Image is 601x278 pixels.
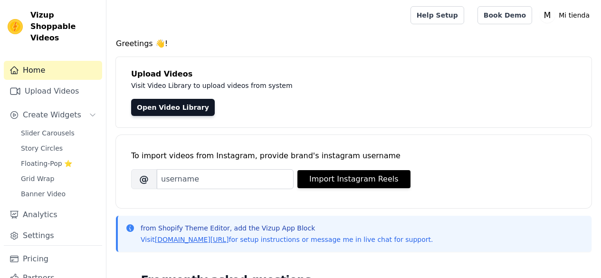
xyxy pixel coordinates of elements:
[4,105,102,125] button: Create Widgets
[15,187,102,201] a: Banner Video
[141,223,433,233] p: from Shopify Theme Editor, add the Vizup App Block
[544,10,551,20] text: M
[141,235,433,244] p: Visit for setup instructions or message me in live chat for support.
[131,99,215,116] a: Open Video Library
[21,128,75,138] span: Slider Carousels
[4,205,102,224] a: Analytics
[15,157,102,170] a: Floating-Pop ⭐
[21,189,66,199] span: Banner Video
[131,68,576,80] h4: Upload Videos
[15,126,102,140] a: Slider Carousels
[477,6,532,24] a: Book Demo
[4,82,102,101] a: Upload Videos
[4,249,102,268] a: Pricing
[21,174,54,183] span: Grid Wrap
[15,172,102,185] a: Grid Wrap
[131,150,576,162] div: To import videos from Instagram, provide brand's instagram username
[4,226,102,245] a: Settings
[131,169,157,189] span: @
[410,6,464,24] a: Help Setup
[15,142,102,155] a: Story Circles
[131,80,557,91] p: Visit Video Library to upload videos from system
[30,10,98,44] span: Vizup Shoppable Videos
[4,61,102,80] a: Home
[116,38,591,49] h4: Greetings 👋!
[297,170,410,188] button: Import Instagram Reels
[8,19,23,34] img: Vizup
[555,7,593,24] p: Mi tienda
[157,169,294,189] input: username
[21,159,72,168] span: Floating-Pop ⭐
[540,7,593,24] button: M Mi tienda
[155,236,229,243] a: [DOMAIN_NAME][URL]
[23,109,81,121] span: Create Widgets
[21,144,63,153] span: Story Circles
